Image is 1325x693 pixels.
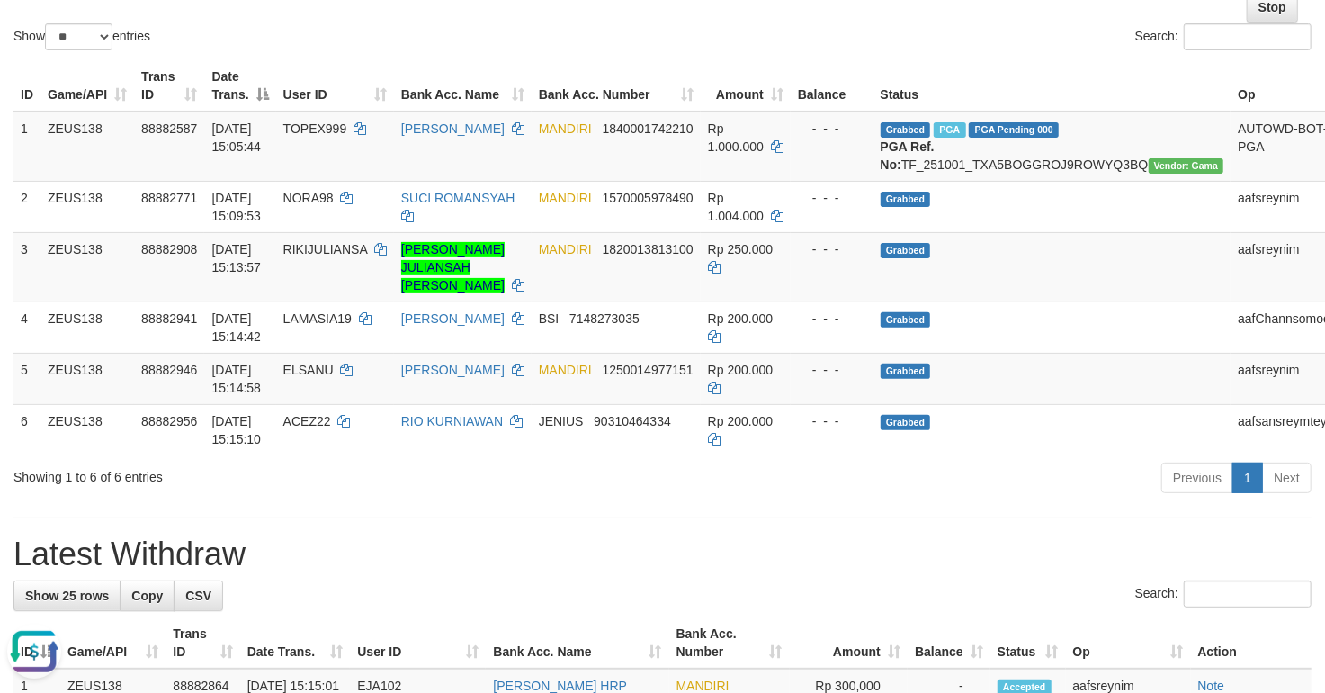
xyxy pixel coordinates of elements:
a: RIO KURNIAWAN [401,414,503,428]
select: Showentries [45,23,112,50]
td: ZEUS138 [40,181,134,232]
th: Trans ID: activate to sort column ascending [134,60,204,112]
span: [DATE] 15:05:44 [211,121,261,154]
span: Copy 1570005978490 to clipboard [603,191,694,205]
span: 88882771 [141,191,197,205]
a: Show 25 rows [13,580,121,611]
button: Open LiveChat chat widget [7,7,61,61]
th: Date Trans.: activate to sort column descending [204,60,275,112]
span: Grabbed [881,415,931,430]
td: ZEUS138 [40,404,134,455]
span: Rp 200.000 [708,414,773,428]
span: ELSANU [283,363,334,377]
span: [DATE] 15:13:57 [211,242,261,274]
span: Grabbed [881,364,931,379]
td: ZEUS138 [40,232,134,301]
span: NORA98 [283,191,334,205]
div: Showing 1 to 6 of 6 entries [13,461,539,486]
a: SUCI ROMANSYAH [401,191,515,205]
td: ZEUS138 [40,112,134,182]
a: [PERSON_NAME] [401,121,505,136]
span: Copy [131,589,163,603]
span: BSI [539,311,560,326]
label: Search: [1135,580,1312,607]
a: 1 [1232,463,1263,493]
span: MANDIRI [539,363,592,377]
div: - - - [798,310,866,328]
span: Copy 1820013813100 to clipboard [603,242,694,256]
th: Amount: activate to sort column ascending [701,60,791,112]
span: Copy 1250014977151 to clipboard [603,363,694,377]
th: Game/API: activate to sort column ascending [60,617,166,669]
a: [PERSON_NAME] [401,311,505,326]
td: 4 [13,301,40,353]
td: 2 [13,181,40,232]
th: Bank Acc. Number: activate to sort column ascending [532,60,701,112]
th: Balance [791,60,873,112]
th: Status: activate to sort column ascending [990,617,1066,669]
span: 88882587 [141,121,197,136]
div: - - - [798,240,866,258]
span: [DATE] 15:14:42 [211,311,261,344]
th: Trans ID: activate to sort column ascending [166,617,239,669]
th: Bank Acc. Name: activate to sort column ascending [486,617,668,669]
th: Status [873,60,1231,112]
span: Rp 200.000 [708,311,773,326]
span: Copy 1840001742210 to clipboard [603,121,694,136]
th: Bank Acc. Number: activate to sort column ascending [669,617,790,669]
th: Action [1191,617,1312,669]
span: LAMASIA19 [283,311,352,326]
a: Copy [120,580,175,611]
label: Search: [1135,23,1312,50]
span: RIKIJULIANSA [283,242,367,256]
span: TOPEX999 [283,121,347,136]
span: CSV [185,589,211,603]
input: Search: [1184,23,1312,50]
a: [PERSON_NAME] HRP [493,679,627,693]
td: TF_251001_TXA5BOGGROJ9ROWYQ3BQ [873,112,1231,182]
th: ID [13,60,40,112]
a: Next [1262,463,1312,493]
th: Amount: activate to sort column ascending [790,617,908,669]
input: Search: [1184,580,1312,607]
span: PGA Pending [969,122,1059,138]
td: 5 [13,353,40,404]
span: Copy 90310464334 to clipboard [594,414,671,428]
span: MANDIRI [539,191,592,205]
div: - - - [798,189,866,207]
a: Previous [1161,463,1233,493]
span: Rp 250.000 [708,242,773,256]
label: Show entries [13,23,150,50]
a: CSV [174,580,223,611]
span: Grabbed [881,243,931,258]
span: Grabbed [881,122,931,138]
span: Grabbed [881,312,931,328]
span: 88882956 [141,414,197,428]
div: - - - [798,412,866,430]
a: [PERSON_NAME] JULIANSAH [PERSON_NAME] [401,242,505,292]
span: Rp 1.000.000 [708,121,764,154]
th: Date Trans.: activate to sort column ascending [240,617,351,669]
span: MANDIRI [676,679,730,693]
a: [PERSON_NAME] [401,363,505,377]
span: ACEZ22 [283,414,331,428]
td: ZEUS138 [40,353,134,404]
th: Balance: activate to sort column ascending [908,617,990,669]
a: Note [1198,679,1225,693]
td: 6 [13,404,40,455]
span: MANDIRI [539,242,592,256]
th: User ID: activate to sort column ascending [350,617,486,669]
span: 88882941 [141,311,197,326]
b: PGA Ref. No: [881,139,935,172]
span: Marked by aafnoeunsreypich [934,122,965,138]
th: User ID: activate to sort column ascending [276,60,394,112]
span: [DATE] 15:15:10 [211,414,261,446]
span: [DATE] 15:14:58 [211,363,261,395]
th: Op: activate to sort column ascending [1066,617,1191,669]
span: MANDIRI [539,121,592,136]
span: JENIUS [539,414,584,428]
span: Show 25 rows [25,589,109,603]
div: - - - [798,361,866,379]
span: [DATE] 15:09:53 [211,191,261,223]
span: 88882946 [141,363,197,377]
